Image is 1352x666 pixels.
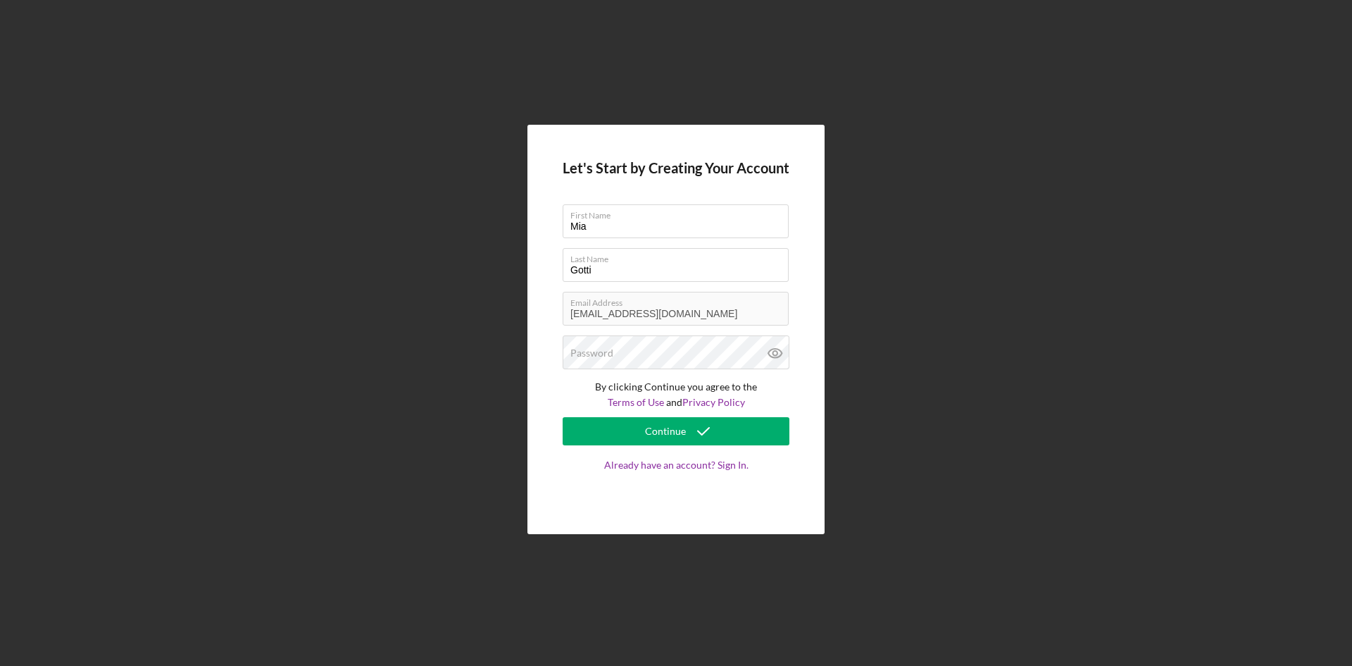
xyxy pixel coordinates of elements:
[645,417,686,445] div: Continue
[570,292,789,308] label: Email Address
[570,347,613,359] label: Password
[570,205,789,221] label: First Name
[563,160,789,176] h4: Let's Start by Creating Your Account
[563,379,789,411] p: By clicking Continue you agree to the and
[608,396,664,408] a: Terms of Use
[570,249,789,264] label: Last Name
[563,417,789,445] button: Continue
[682,396,745,408] a: Privacy Policy
[563,460,789,499] a: Already have an account? Sign In.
